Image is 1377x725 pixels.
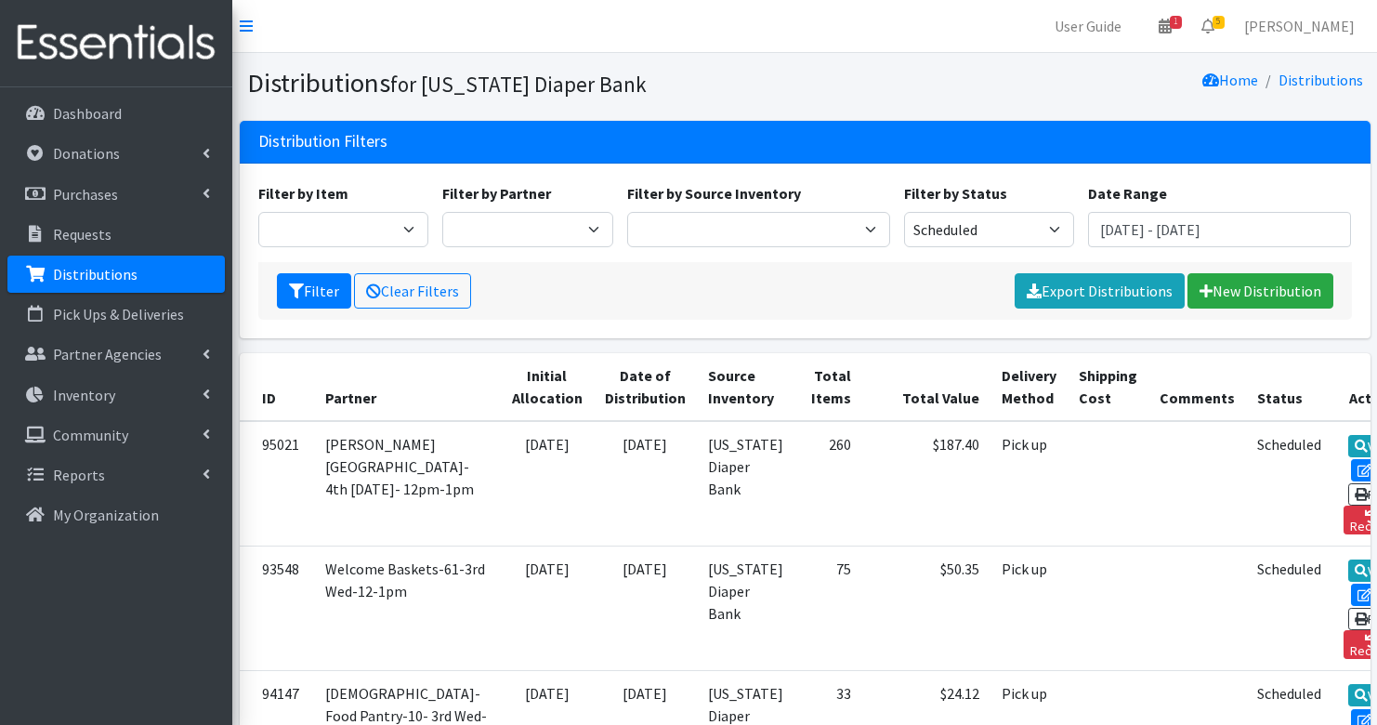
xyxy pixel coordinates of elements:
[501,546,594,670] td: [DATE]
[7,12,225,74] img: HumanEssentials
[697,421,794,547] td: [US_STATE] Diaper Bank
[697,546,794,670] td: [US_STATE] Diaper Bank
[7,216,225,253] a: Requests
[258,182,348,204] label: Filter by Item
[258,132,387,152] h3: Distribution Filters
[794,421,862,547] td: 260
[1229,7,1370,45] a: [PERSON_NAME]
[314,353,501,421] th: Partner
[1187,273,1333,309] a: New Distribution
[794,546,862,670] td: 75
[1148,353,1246,421] th: Comments
[627,182,801,204] label: Filter by Source Inventory
[354,273,471,309] a: Clear Filters
[1088,212,1351,247] input: January 1, 2011 - December 31, 2011
[1202,71,1258,89] a: Home
[247,67,798,99] h1: Distributions
[594,546,697,670] td: [DATE]
[53,305,184,323] p: Pick Ups & Deliveries
[442,182,551,204] label: Filter by Partner
[1246,353,1332,421] th: Status
[1170,16,1182,29] span: 1
[53,265,138,283] p: Distributions
[7,296,225,333] a: Pick Ups & Deliveries
[862,546,990,670] td: $50.35
[7,336,225,373] a: Partner Agencies
[7,416,225,454] a: Community
[1213,16,1225,29] span: 5
[53,426,128,444] p: Community
[7,496,225,534] a: My Organization
[904,182,1007,204] label: Filter by Status
[7,256,225,293] a: Distributions
[1279,71,1363,89] a: Distributions
[1015,273,1185,309] a: Export Distributions
[7,95,225,132] a: Dashboard
[277,273,351,309] button: Filter
[990,353,1068,421] th: Delivery Method
[1144,7,1187,45] a: 1
[53,144,120,163] p: Donations
[53,104,122,123] p: Dashboard
[990,546,1068,670] td: Pick up
[862,421,990,547] td: $187.40
[240,546,314,670] td: 93548
[53,466,105,484] p: Reports
[7,176,225,213] a: Purchases
[697,353,794,421] th: Source Inventory
[794,353,862,421] th: Total Items
[53,185,118,204] p: Purchases
[314,546,501,670] td: Welcome Baskets-61-3rd Wed-12-1pm
[501,421,594,547] td: [DATE]
[53,345,162,363] p: Partner Agencies
[1246,546,1332,670] td: Scheduled
[1187,7,1229,45] a: 5
[390,71,647,98] small: for [US_STATE] Diaper Bank
[594,353,697,421] th: Date of Distribution
[1040,7,1136,45] a: User Guide
[1068,353,1148,421] th: Shipping Cost
[501,353,594,421] th: Initial Allocation
[990,421,1068,547] td: Pick up
[1246,421,1332,547] td: Scheduled
[7,456,225,494] a: Reports
[1088,182,1167,204] label: Date Range
[53,506,159,524] p: My Organization
[53,386,115,404] p: Inventory
[7,376,225,414] a: Inventory
[594,421,697,547] td: [DATE]
[862,353,990,421] th: Total Value
[314,421,501,547] td: [PERSON_NAME][GEOGRAPHIC_DATA]- 4th [DATE]- 12pm-1pm
[7,135,225,172] a: Donations
[53,225,111,244] p: Requests
[240,353,314,421] th: ID
[240,421,314,547] td: 95021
